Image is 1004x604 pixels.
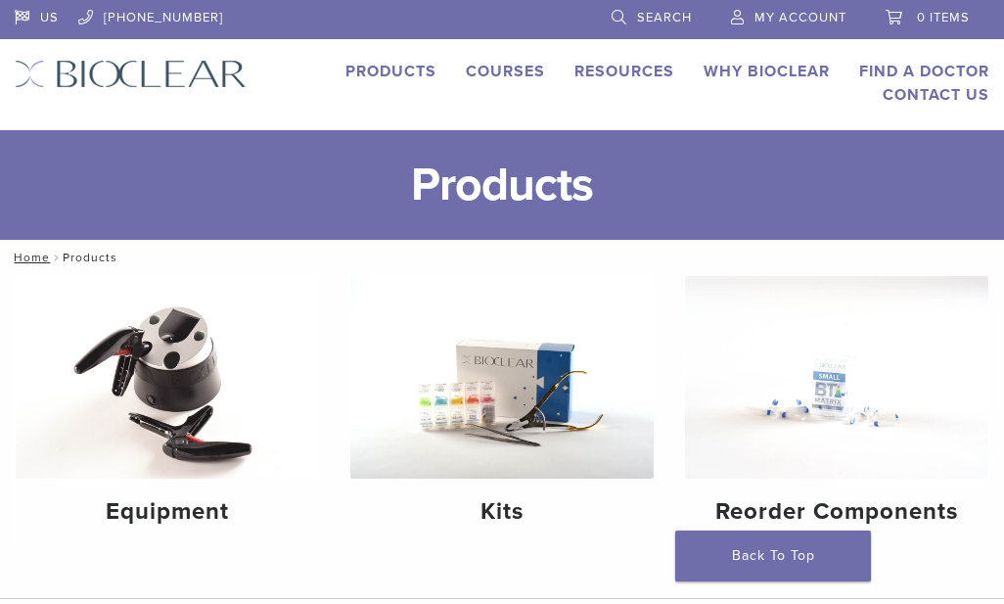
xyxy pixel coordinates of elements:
[350,276,654,479] img: Kits
[685,276,988,479] img: Reorder Components
[8,251,50,264] a: Home
[16,276,319,479] img: Equipment
[637,10,692,25] span: Search
[859,62,989,81] a: Find A Doctor
[16,276,319,542] a: Equipment
[917,10,970,25] span: 0 items
[350,276,654,542] a: Kits
[675,531,871,581] a: Back To Top
[701,494,973,530] h4: Reorder Components
[883,85,989,105] a: Contact Us
[754,10,846,25] span: My Account
[345,62,436,81] a: Products
[685,276,988,542] a: Reorder Components
[50,253,63,262] span: /
[466,62,545,81] a: Courses
[704,62,830,81] a: Why Bioclear
[31,494,303,530] h4: Equipment
[574,62,674,81] a: Resources
[366,494,638,530] h4: Kits
[15,60,247,88] img: Bioclear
